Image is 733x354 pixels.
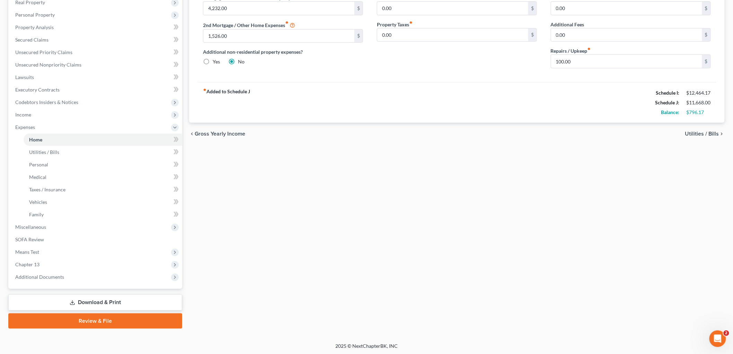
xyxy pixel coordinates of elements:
i: fiber_manual_record [203,88,206,92]
span: Means Test [15,249,39,255]
span: Secured Claims [15,37,48,43]
label: No [238,58,245,65]
input: -- [377,2,528,15]
span: Medical [29,174,46,180]
div: $796.17 [687,109,711,116]
span: Unsecured Priority Claims [15,49,72,55]
strong: Balance: [661,109,680,115]
span: Personal Property [15,12,55,18]
span: Additional Documents [15,274,64,280]
span: Income [15,112,31,118]
a: Review & File [8,313,182,329]
input: -- [551,55,702,68]
a: Download & Print [8,294,182,311]
label: Additional non-residential property expenses? [203,48,363,55]
input: -- [551,28,702,42]
a: Unsecured Priority Claims [10,46,182,59]
a: Utilities / Bills [24,146,182,158]
a: Executory Contracts [10,84,182,96]
span: Utilities / Bills [685,131,719,137]
button: chevron_left Gross Yearly Income [189,131,245,137]
span: Expenses [15,124,35,130]
div: $ [528,2,537,15]
i: fiber_manual_record [409,21,413,24]
div: $ [702,55,710,68]
span: Chapter 13 [15,261,39,267]
i: fiber_manual_record [588,47,591,51]
span: Property Analysis [15,24,54,30]
span: Vehicles [29,199,47,205]
span: Miscellaneous [15,224,46,230]
input: -- [203,29,354,43]
a: Unsecured Nonpriority Claims [10,59,182,71]
div: $12,464.17 [687,89,711,96]
span: Unsecured Nonpriority Claims [15,62,81,68]
span: Home [29,137,42,143]
i: fiber_manual_record [285,21,289,24]
input: -- [377,28,528,42]
label: Property Taxes [377,21,413,28]
strong: Schedule J: [655,100,680,105]
span: SOFA Review [15,236,44,242]
span: Family [29,211,44,217]
i: chevron_left [189,131,195,137]
div: $ [354,2,363,15]
a: Home [24,133,182,146]
strong: Added to Schedule J [203,88,250,117]
label: 2nd Mortgage / Other Home Expenses [203,21,295,29]
label: Yes [213,58,220,65]
span: Codebtors Insiders & Notices [15,99,78,105]
a: Property Analysis [10,21,182,34]
a: Taxes / Insurance [24,183,182,196]
span: Lawsuits [15,74,34,80]
span: 2 [724,330,729,336]
a: Personal [24,158,182,171]
div: $ [702,2,710,15]
label: Repairs / Upkeep [551,47,591,54]
iframe: Intercom live chat [709,330,726,347]
input: -- [551,2,702,15]
a: Vehicles [24,196,182,208]
a: Lawsuits [10,71,182,84]
div: $ [528,28,537,42]
div: $ [702,28,710,42]
div: $ [354,29,363,43]
a: Medical [24,171,182,183]
button: Utilities / Bills chevron_right [685,131,725,137]
a: SOFA Review [10,233,182,246]
label: Additional Fees [551,21,584,28]
span: Personal [29,162,48,167]
strong: Schedule I: [656,90,680,96]
div: $11,668.00 [687,99,711,106]
span: Utilities / Bills [29,149,59,155]
input: -- [203,2,354,15]
span: Executory Contracts [15,87,60,93]
span: Gross Yearly Income [195,131,245,137]
i: chevron_right [719,131,725,137]
a: Family [24,208,182,221]
a: Secured Claims [10,34,182,46]
span: Taxes / Insurance [29,187,65,192]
